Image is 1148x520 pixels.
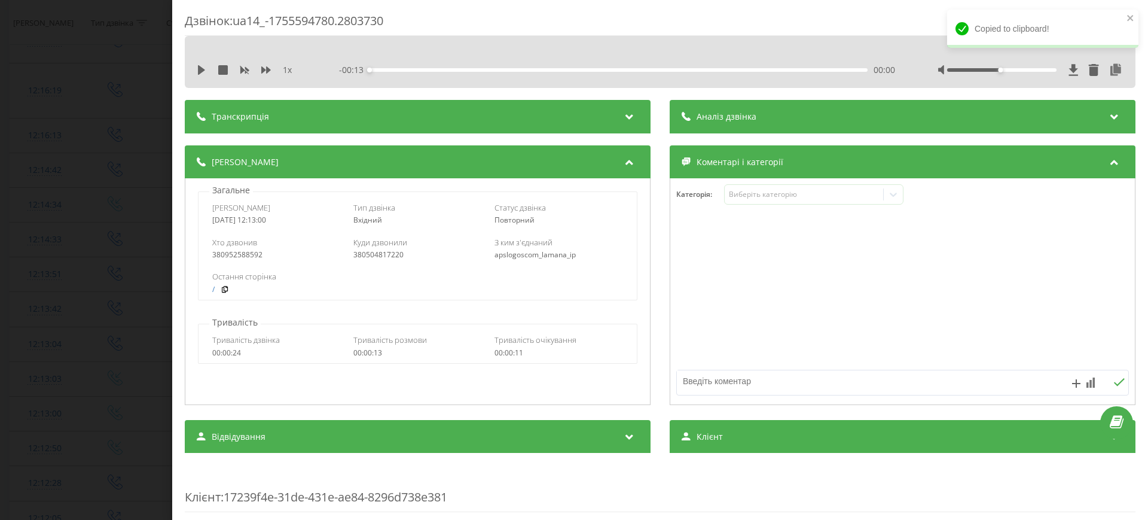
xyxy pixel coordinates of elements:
span: Хто дзвонив [212,237,257,248]
span: 1 x [283,64,292,76]
h4: Категорія : [676,190,724,199]
p: Тривалість [209,317,261,329]
span: Куди дзвонили [353,237,407,248]
span: [PERSON_NAME] [212,156,279,168]
div: apslogoscom_lamana_ip [494,251,623,259]
span: Коментарі і категорії [697,156,783,168]
span: 00:00 [874,64,895,76]
span: [PERSON_NAME] [212,202,270,213]
div: 00:00:11 [494,349,623,357]
div: Виберіть категорію [729,190,878,199]
span: Тривалість дзвінка [212,334,280,345]
div: : 17239f4e-31de-431e-ae84-8296d738e381 [185,465,1135,512]
div: 380952588592 [212,251,341,259]
span: Остання сторінка [212,271,276,282]
span: Статус дзвінка [494,202,546,213]
div: Accessibility label [367,68,372,72]
div: Copied to clipboard! [947,10,1138,48]
span: Клієнт [697,431,723,443]
span: З ким з'єднаний [494,237,552,248]
span: Клієнт [185,489,221,505]
span: Тривалість розмови [353,334,427,345]
span: Повторний [494,215,535,225]
div: 00:00:13 [353,349,482,357]
span: Транскрипція [212,111,269,123]
span: Вхідний [353,215,382,225]
span: Тип дзвінка [353,202,395,213]
div: Дзвінок : ua14_-1755594780.2803730 [185,13,1135,36]
div: [DATE] 12:13:00 [212,216,341,224]
span: Тривалість очікування [494,334,576,345]
a: / [212,285,215,294]
button: close [1126,13,1135,25]
span: - 00:13 [339,64,370,76]
span: Відвідування [212,431,265,443]
div: Accessibility label [999,68,1003,72]
div: 00:00:24 [212,349,341,357]
span: Аналіз дзвінка [697,111,756,123]
p: Загальне [209,184,253,196]
div: 380504817220 [353,251,482,259]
